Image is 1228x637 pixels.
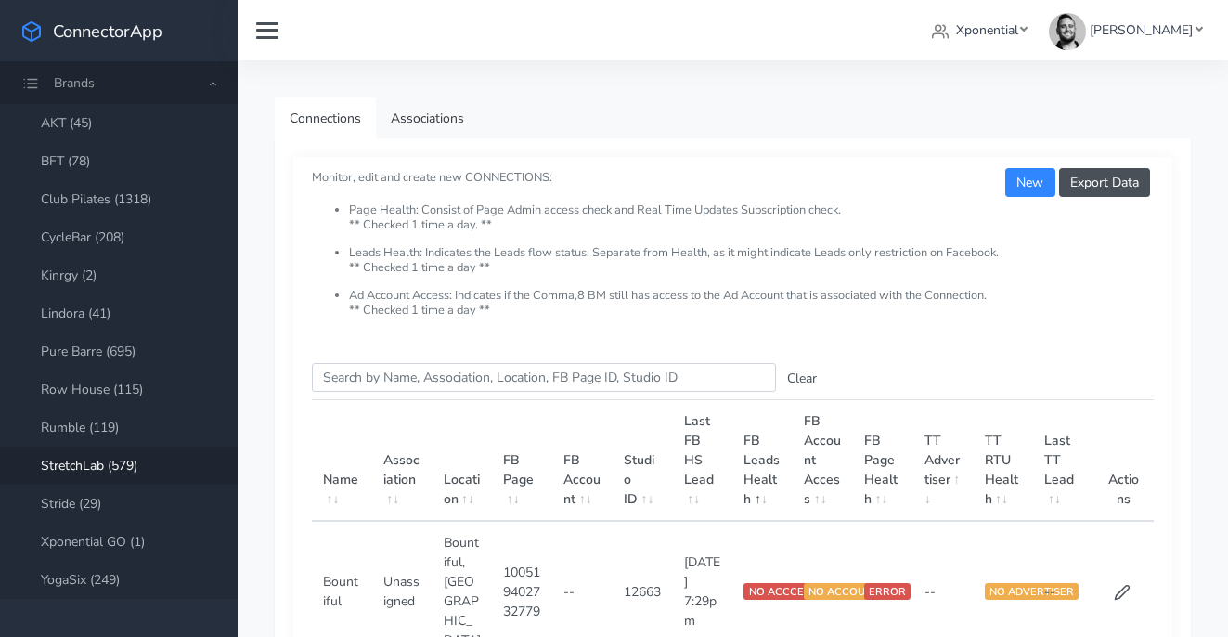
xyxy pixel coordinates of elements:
[1033,400,1093,522] th: Last TT Lead
[1059,168,1150,197] button: Export Data
[312,154,1154,318] small: Monitor, edit and create new CONNECTIONS:
[985,583,1079,600] span: NO ADVERTISER
[924,13,1035,47] a: Xponential
[1041,13,1209,47] a: [PERSON_NAME]
[776,364,828,393] button: Clear
[913,400,974,522] th: TT Advertiser
[743,583,821,600] span: NO ACCCESS
[974,400,1034,522] th: TT RTU Health
[53,19,162,43] span: ConnectorApp
[54,74,95,92] span: Brands
[956,21,1018,39] span: Xponential
[1090,21,1193,39] span: [PERSON_NAME]
[1093,400,1154,522] th: Actions
[732,400,793,522] th: FB Leads Health
[804,583,884,600] span: NO ACCOUNT
[1005,168,1054,197] button: New
[372,400,433,522] th: Association
[492,400,552,522] th: FB Page
[312,363,776,392] input: enter text you want to search
[376,97,479,139] a: Associations
[275,97,376,139] a: Connections
[793,400,853,522] th: FB Account Access
[433,400,493,522] th: Location
[853,400,913,522] th: FB Page Health
[1049,13,1086,50] img: James Carr
[864,583,911,600] span: ERROR
[613,400,673,522] th: Studio ID
[312,400,372,522] th: Name
[349,289,1154,318] li: Ad Account Access: Indicates if the Comma,8 BM still has access to the Ad Account that is associa...
[349,203,1154,246] li: Page Health: Consist of Page Admin access check and Real Time Updates Subscription check. ** Chec...
[673,400,733,522] th: Last FB HS Lead
[552,400,613,522] th: FB Account
[349,246,1154,289] li: Leads Health: Indicates the Leads flow status. Separate from Health, as it might indicate Leads o...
